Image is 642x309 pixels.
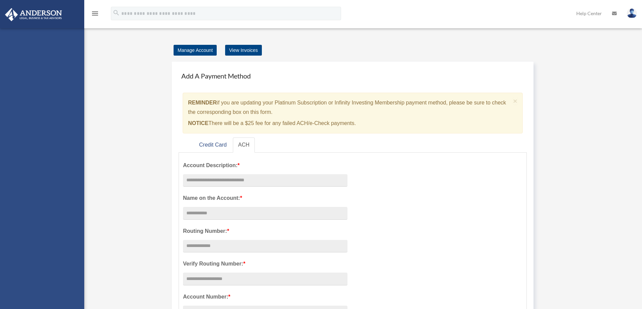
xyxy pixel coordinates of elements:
[188,119,511,128] p: There will be a $25 fee for any failed ACH/e-Check payments.
[627,8,637,18] img: User Pic
[225,45,262,56] a: View Invoices
[91,12,99,18] a: menu
[188,120,208,126] strong: NOTICE
[3,8,64,21] img: Anderson Advisors Platinum Portal
[194,137,232,153] a: Credit Card
[183,259,347,269] label: Verify Routing Number:
[183,226,347,236] label: Routing Number:
[513,97,518,104] button: Close
[113,9,120,17] i: search
[188,100,217,105] strong: REMINDER
[174,45,217,56] a: Manage Account
[183,292,347,302] label: Account Number:
[91,9,99,18] i: menu
[183,93,523,133] div: if you are updating your Platinum Subscription or Infinity Investing Membership payment method, p...
[179,68,527,83] h4: Add A Payment Method
[183,161,347,170] label: Account Description:
[513,97,518,105] span: ×
[233,137,255,153] a: ACH
[183,193,347,203] label: Name on the Account:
